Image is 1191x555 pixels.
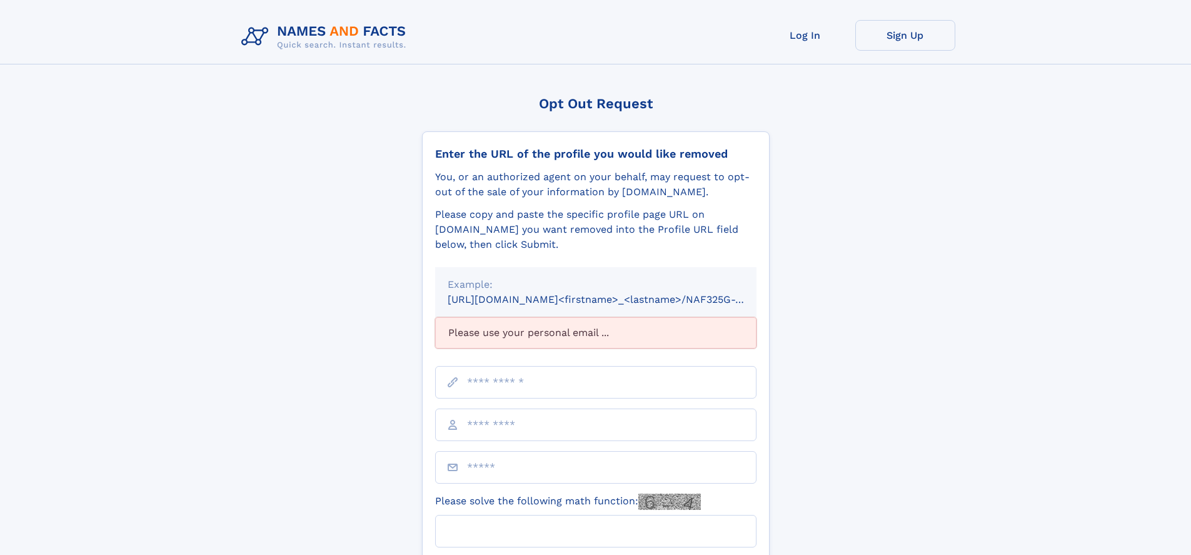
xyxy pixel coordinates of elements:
div: Please copy and paste the specific profile page URL on [DOMAIN_NAME] you want removed into the Pr... [435,207,756,252]
label: Please solve the following math function: [435,494,701,510]
div: Please use your personal email ... [435,317,756,349]
div: Opt Out Request [422,96,770,111]
div: You, or an authorized agent on your behalf, may request to opt-out of the sale of your informatio... [435,170,756,200]
div: Example: [448,277,744,292]
a: Log In [755,20,855,51]
img: Logo Names and Facts [236,20,416,54]
small: [URL][DOMAIN_NAME]<firstname>_<lastname>/NAF325G-xxxxxxxx [448,293,780,305]
div: Enter the URL of the profile you would like removed [435,147,756,161]
a: Sign Up [855,20,955,51]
